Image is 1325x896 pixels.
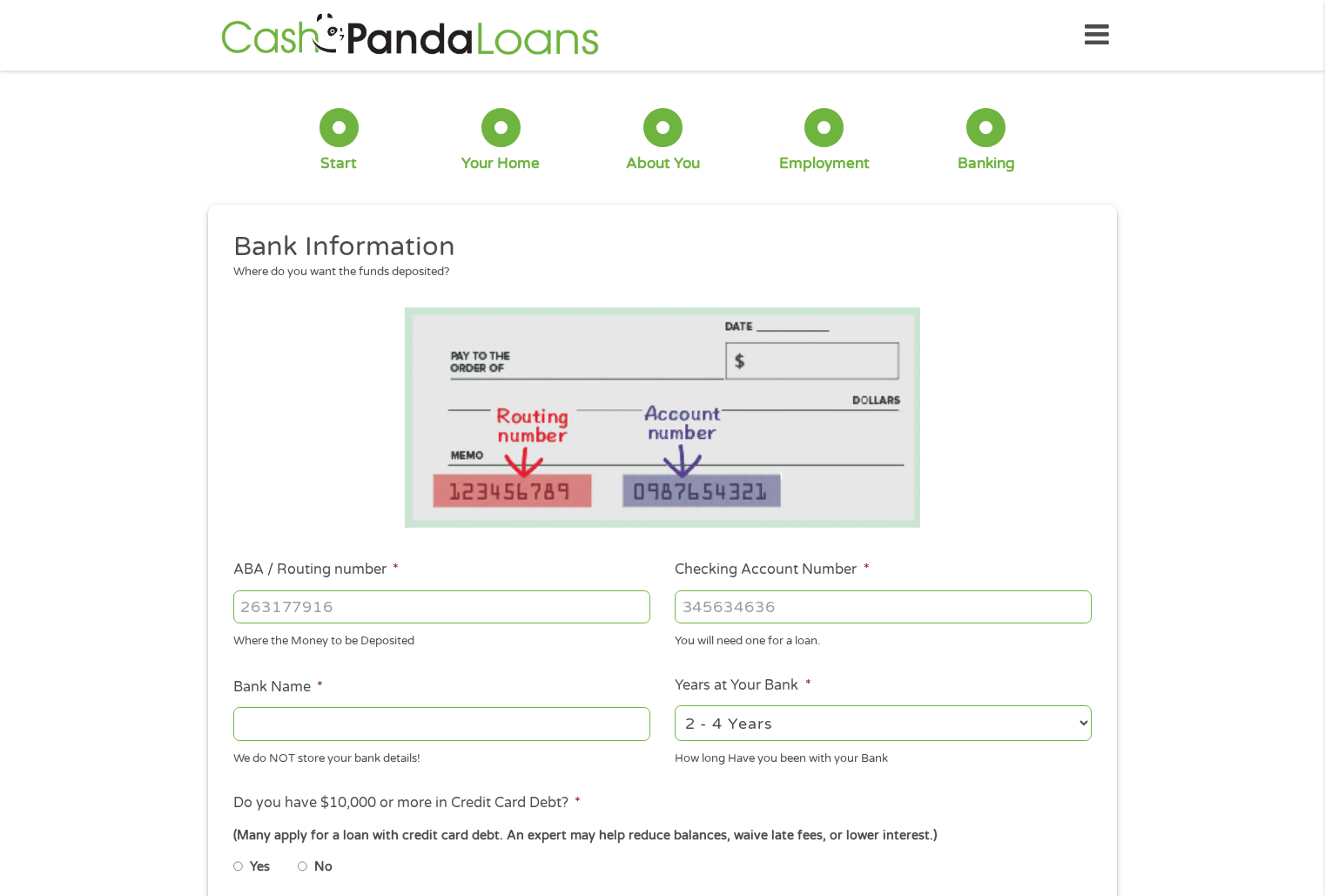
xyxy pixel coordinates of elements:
label: No [314,858,333,877]
div: Start [320,154,357,173]
div: We do NOT store your bank details! [233,744,650,767]
div: Banking [958,154,1015,173]
div: Your Home [461,154,540,173]
label: Bank Name [233,678,323,697]
img: Routing number location [405,307,920,528]
label: ABA / Routing number [233,561,399,579]
div: Where do you want the funds deposited? [233,264,1080,281]
img: GetLoanNow Logo [216,10,604,60]
label: Do you have $10,000 or more in Credit Card Debt? [233,794,581,812]
input: 345634636 [675,590,1092,623]
div: How long Have you been with your Bank [675,744,1092,767]
div: Employment [779,154,870,173]
div: (Many apply for a loan with credit card debt. An expert may help reduce balances, waive late fees... [233,826,1092,845]
label: Yes [250,858,270,877]
label: Years at Your Bank [675,677,810,695]
h2: Bank Information [233,230,1080,265]
div: Where the Money to be Deposited [233,627,650,650]
label: Checking Account Number [675,561,869,579]
div: You will need one for a loan. [675,627,1092,650]
input: 263177916 [233,590,650,623]
div: About You [626,154,700,173]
